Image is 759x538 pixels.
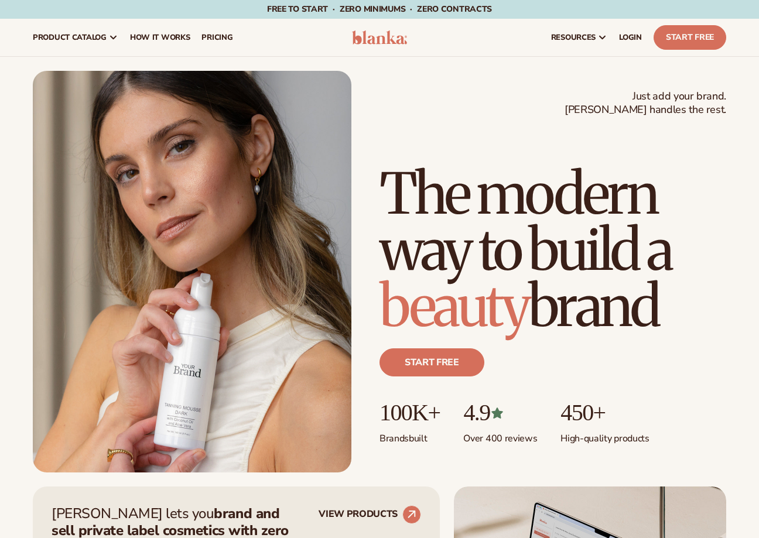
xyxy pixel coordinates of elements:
[545,19,613,56] a: resources
[619,33,642,42] span: LOGIN
[379,166,726,334] h1: The modern way to build a brand
[560,400,649,426] p: 450+
[379,400,440,426] p: 100K+
[201,33,233,42] span: pricing
[267,4,492,15] span: Free to start · ZERO minimums · ZERO contracts
[551,33,596,42] span: resources
[565,90,726,117] span: Just add your brand. [PERSON_NAME] handles the rest.
[352,30,407,44] img: logo
[196,19,238,56] a: pricing
[130,33,190,42] span: How It Works
[124,19,196,56] a: How It Works
[379,271,528,341] span: beauty
[463,426,537,445] p: Over 400 reviews
[613,19,648,56] a: LOGIN
[654,25,726,50] a: Start Free
[379,348,484,376] a: Start free
[463,400,537,426] p: 4.9
[319,505,421,524] a: VIEW PRODUCTS
[33,33,107,42] span: product catalog
[379,426,440,445] p: Brands built
[27,19,124,56] a: product catalog
[33,71,351,472] img: Female holding tanning mousse.
[560,426,649,445] p: High-quality products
